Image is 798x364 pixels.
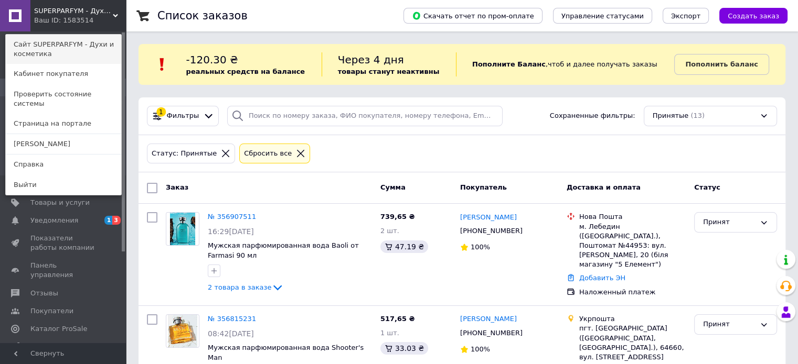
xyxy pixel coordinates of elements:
span: SUPERPARFYM - Духи и косметика [34,6,113,16]
a: Добавить ЭН [579,274,625,282]
div: Нова Пошта [579,212,686,222]
a: Кабинет покупателя [6,64,121,84]
div: 1 [156,107,166,117]
span: 517,65 ₴ [380,315,415,323]
span: Уведомления [30,216,78,225]
a: № 356815231 [208,315,256,323]
a: Пополнить баланс [674,54,769,75]
span: Доставка и оплата [567,183,641,191]
span: Скачать отчет по пром-оплате [412,11,534,20]
div: Статус: Принятые [150,148,219,159]
span: 3 [112,216,121,225]
span: 2 товара в заказе [208,283,271,291]
span: 100% [471,243,490,251]
span: Создать заказ [728,12,779,20]
a: Мужская парфюмированная вода Shooter's Man [208,344,364,361]
span: Сумма [380,183,406,191]
span: Статус [694,183,720,191]
span: 2 шт. [380,227,399,235]
b: Пополните Баланс [472,60,546,68]
a: Проверить состояние системы [6,84,121,114]
span: Покупатель [460,183,507,191]
button: Управление статусами [553,8,652,24]
div: 47.19 ₴ [380,240,428,253]
span: Каталог ProSale [30,324,87,334]
b: реальных средств на балансе [186,68,305,75]
span: Сохраненные фильтры: [550,111,635,121]
span: Через 4 дня [338,53,404,66]
span: 1 шт. [380,329,399,337]
span: 1 [104,216,113,225]
a: [PERSON_NAME] [460,213,517,223]
span: [PHONE_NUMBER] [460,227,523,235]
span: Экспорт [671,12,700,20]
div: , чтоб и далее получать заказы [456,52,674,76]
div: Ваш ID: 1583514 [34,16,78,25]
span: -120.30 ₴ [186,53,238,66]
span: 16:29[DATE] [208,227,254,236]
button: Экспорт [663,8,709,24]
a: Справка [6,155,121,174]
button: Создать заказ [719,8,788,24]
span: Фильтры [167,111,199,121]
div: пгт. [GEOGRAPHIC_DATA] ([GEOGRAPHIC_DATA], [GEOGRAPHIC_DATA].), 64660, вул. [STREET_ADDRESS] [579,324,686,362]
img: Фото товару [170,213,196,245]
span: Показатели работы компании [30,234,97,252]
img: Фото товару [168,315,197,347]
a: № 356907511 [208,213,256,220]
div: Принят [703,319,756,330]
span: Принятые [653,111,689,121]
a: [PERSON_NAME] [460,314,517,324]
span: [PHONE_NUMBER] [460,329,523,337]
a: Сайт SUPERPARFYM - Духи и косметика [6,35,121,64]
div: Укрпошта [579,314,686,324]
span: Управление статусами [561,12,644,20]
a: Создать заказ [709,12,788,19]
b: Пополнить баланс [685,60,758,68]
h1: Список заказов [157,9,248,22]
img: :exclamation: [154,57,170,72]
span: 100% [471,345,490,353]
div: Наложенный платеж [579,288,686,297]
a: Фото товару [166,314,199,348]
div: 33.03 ₴ [380,342,428,355]
a: [PERSON_NAME] [6,134,121,154]
a: Фото товару [166,212,199,246]
span: Аналитика [30,342,69,351]
input: Поиск по номеру заказа, ФИО покупателя, номеру телефона, Email, номеру накладной [227,106,503,126]
span: (13) [690,112,705,119]
div: Принят [703,217,756,228]
span: Заказ [166,183,188,191]
a: 2 товара в заказе [208,283,284,291]
a: Мужская парфюмированная вода Baoli от Farmasi 90 мл [208,241,359,259]
span: Панель управления [30,261,97,280]
span: Покупатели [30,306,73,316]
span: 739,65 ₴ [380,213,415,220]
span: Товары и услуги [30,198,90,207]
div: Сбросить все [242,148,294,159]
b: товары станут неактивны [338,68,440,75]
span: 08:42[DATE] [208,329,254,338]
div: м. Лебедин ([GEOGRAPHIC_DATA].), Поштомат №44953: вул. [PERSON_NAME], 20 (біля магазину "5 Елемент") [579,222,686,270]
a: Выйти [6,175,121,195]
button: Скачать отчет по пром-оплате [403,8,542,24]
span: Отзывы [30,289,58,298]
a: Страница на портале [6,114,121,134]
